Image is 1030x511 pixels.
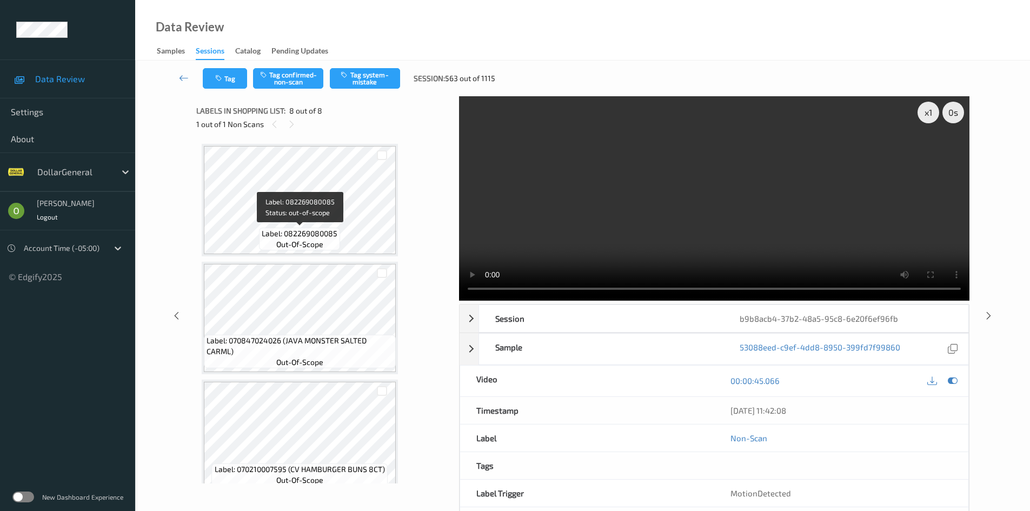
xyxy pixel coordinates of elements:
[235,45,261,59] div: Catalog
[460,333,969,365] div: Sample53088eed-c9ef-4dd8-8950-399fd7f99860
[235,44,271,59] a: Catalog
[460,366,714,396] div: Video
[203,68,247,89] button: Tag
[723,305,968,332] div: b9b8acb4-37b2-48a5-95c8-6e20f6ef96fb
[156,22,224,32] div: Data Review
[196,117,451,131] div: 1 out of 1 Non Scans
[942,102,964,123] div: 0 s
[253,68,323,89] button: Tag confirmed-non-scan
[479,305,723,332] div: Session
[460,452,714,479] div: Tags
[714,480,968,507] div: MotionDetected
[460,424,714,452] div: Label
[479,334,723,364] div: Sample
[271,45,328,59] div: Pending Updates
[918,102,939,123] div: x 1
[215,464,385,475] span: Label: 070210007595 (CV HAMBURGER BUNS 8CT)
[289,105,322,116] span: 8 out of 8
[196,105,285,116] span: Labels in shopping list:
[276,357,323,368] span: out-of-scope
[262,228,337,239] span: Label: 082269080085
[460,304,969,333] div: Sessionb9b8acb4-37b2-48a5-95c8-6e20f6ef96fb
[157,44,196,59] a: Samples
[414,73,445,84] span: Session:
[445,73,495,84] span: 563 out of 1115
[730,405,952,416] div: [DATE] 11:42:08
[157,45,185,59] div: Samples
[330,68,400,89] button: Tag system-mistake
[271,44,339,59] a: Pending Updates
[196,44,235,60] a: Sessions
[207,335,393,357] span: Label: 070847024026 (JAVA MONSTER SALTED CARML)
[740,342,900,356] a: 53088eed-c9ef-4dd8-8950-399fd7f99860
[196,45,224,60] div: Sessions
[460,397,714,424] div: Timestamp
[730,375,780,386] a: 00:00:45.066
[460,480,714,507] div: Label Trigger
[730,433,767,443] a: Non-Scan
[276,475,323,486] span: out-of-scope
[276,239,323,250] span: out-of-scope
